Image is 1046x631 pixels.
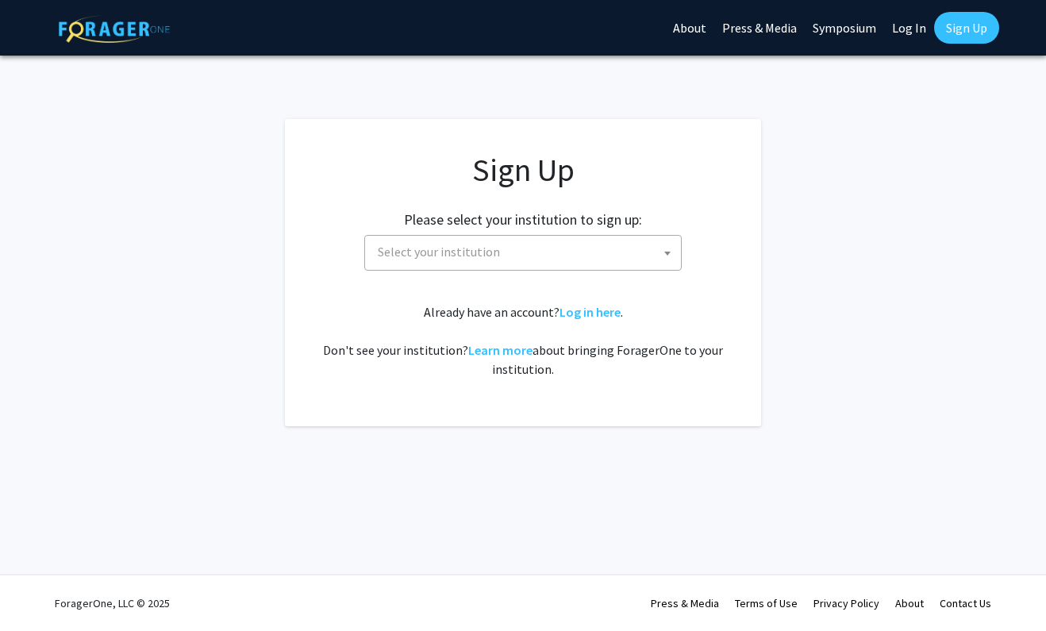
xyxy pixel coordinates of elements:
h2: Please select your institution to sign up: [404,211,642,229]
a: About [895,596,924,610]
span: Select your institution [364,235,682,271]
span: Select your institution [371,236,681,268]
a: Learn more about bringing ForagerOne to your institution [468,342,533,358]
a: Contact Us [940,596,991,610]
a: Log in here [560,304,621,320]
a: Terms of Use [735,596,798,610]
img: ForagerOne Logo [59,15,170,43]
span: Select your institution [378,244,500,260]
div: ForagerOne, LLC © 2025 [55,575,170,631]
div: Already have an account? . Don't see your institution? about bringing ForagerOne to your institut... [317,302,729,379]
a: Press & Media [651,596,719,610]
a: Sign Up [934,12,999,44]
h1: Sign Up [317,151,729,189]
a: Privacy Policy [813,596,879,610]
